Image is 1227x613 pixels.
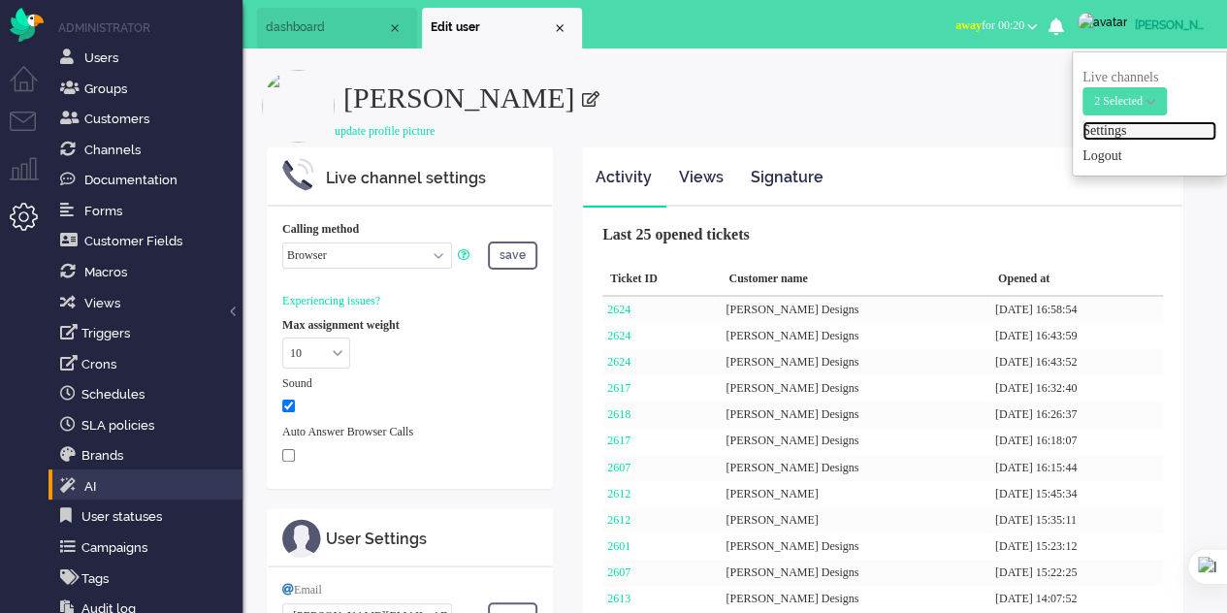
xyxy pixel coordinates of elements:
a: [PERSON_NAME] [1074,12,1208,32]
a: 2624 [607,303,630,316]
div: [PERSON_NAME] Designs [721,349,990,375]
div: [PERSON_NAME] Designs [721,323,990,349]
a: Macros [56,261,242,282]
div: [PERSON_NAME] Designs [721,375,990,402]
span: Live channels [1082,70,1167,108]
span: Customer Fields [84,234,182,248]
div: Email [282,582,537,598]
span: Users [84,50,118,65]
img: flow_omnibird.svg [10,8,44,42]
div: [PERSON_NAME] Designs [721,586,990,612]
div: [DATE] 15:23:12 [990,533,1163,560]
div: [DATE] 16:43:59 [990,323,1163,349]
a: 2624 [607,355,630,369]
span: 2 Selected [1094,94,1143,108]
div: Opened at [990,263,1163,297]
div: [DATE] 16:26:37 [990,402,1163,428]
a: User statuses [56,505,242,527]
li: Supervisor menu [10,157,53,201]
a: Brands [56,444,242,466]
li: awayfor 00:20 [944,6,1049,48]
div: [PERSON_NAME] [1135,16,1208,35]
div: [PERSON_NAME] [721,507,990,533]
a: Schedules [56,383,242,404]
a: Documentation [56,169,242,190]
a: 2624 [607,329,630,342]
img: avatar [1078,13,1127,32]
a: 2613 [607,592,630,605]
span: Views [84,296,120,310]
li: Dashboard menu [10,66,53,110]
div: [DATE] 16:58:54 [990,297,1163,323]
span: Forms [84,204,122,218]
img: profilePicture [262,70,335,143]
a: 2607 [607,565,630,579]
a: Campaigns [56,536,242,558]
div: [PERSON_NAME] Designs [721,402,990,428]
b: Max assignment weight [282,318,400,332]
a: Activity [583,154,664,202]
a: Triggers [56,322,242,343]
a: 2618 [607,407,630,421]
a: Signature [738,154,836,202]
a: Ai [56,475,242,497]
a: 2617 [607,381,630,395]
a: Crons [56,353,242,374]
span: away [955,18,982,32]
div: User Settings [326,529,537,551]
li: Dashboard [257,8,417,48]
a: 2612 [607,487,630,500]
div: [PERSON_NAME] Designs [721,297,990,323]
img: ic_m_profile.svg [282,519,321,558]
div: [PERSON_NAME] Designs [721,560,990,586]
a: 2612 [607,513,630,527]
a: Channels [56,139,242,160]
div: Close tab [387,20,403,36]
b: Calling method [282,222,359,236]
li: Admin menu [10,203,53,246]
div: Live channel settings [326,168,537,190]
div: [PERSON_NAME] Designs [721,428,990,454]
a: Views [666,154,736,202]
div: [DATE] 14:07:52 [990,586,1163,612]
span: AI [84,479,96,494]
span: Macros [84,265,127,279]
div: Sound [282,375,537,392]
div: Ticket ID [602,263,721,297]
a: Settings [1082,121,1216,141]
a: Tags [56,567,242,589]
img: ic_m_phone_settings.svg [282,158,314,191]
a: Experiencing issues? [282,294,380,307]
button: awayfor 00:20 [944,12,1049,40]
a: Groups [56,78,242,99]
span: Documentation [84,173,178,187]
div: [DATE] 15:45:34 [990,481,1163,507]
a: Omnidesk [10,13,44,27]
span: Groups [84,81,127,96]
div: Auto Answer Browser Calls [282,424,537,440]
span: for 00:20 [955,18,1024,32]
a: Customers [56,108,242,129]
div: [DATE] 16:18:07 [990,428,1163,454]
a: Users [56,47,242,68]
a: Logout [1082,146,1216,166]
div: [DATE] 16:15:44 [990,455,1163,481]
li: Administrator [58,19,242,36]
span: Edit user [431,19,552,36]
a: 2607 [607,461,630,474]
div: [DATE] 15:22:25 [990,560,1163,586]
a: 2601 [607,539,630,553]
span: Customers [84,112,149,126]
button: 2 Selected [1082,87,1167,115]
a: Views [56,292,242,313]
span: dashboard [266,19,387,36]
span: [PERSON_NAME] [343,81,574,113]
b: Last 25 opened tickets [602,226,750,242]
div: [PERSON_NAME] Designs [721,455,990,481]
div: Customer name [721,263,990,297]
a: 2617 [607,434,630,447]
a: SLA policies [56,414,242,436]
div: [DATE] 16:43:52 [990,349,1163,375]
span: Channels [84,143,141,157]
button: save [488,242,537,270]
